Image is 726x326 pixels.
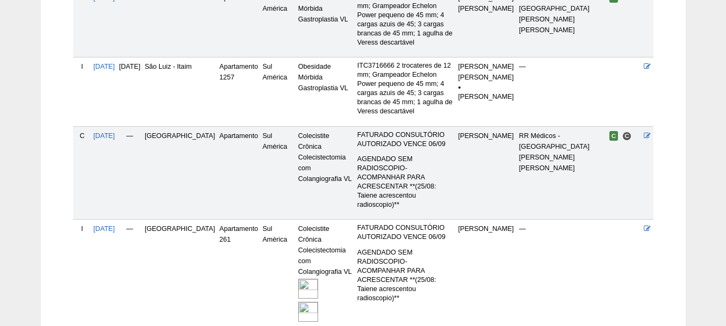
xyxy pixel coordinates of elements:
td: São Luiz - Itaim [142,57,217,126]
p: AGENDADO SEM RADIOSCOPIO- ACOMPANHAR PARA ACRESCENTAR **(25/08: Taiene acrescentou radioscopio)** [357,248,454,303]
td: [PERSON_NAME] [456,57,517,126]
td: Apartamento [217,126,260,220]
td: Colecistite Crônica Colecistectomia com Colangiografia VL [296,126,355,220]
p: FATURADO CONSULTÓRIO AUTORIZADO VENCE 06/09 [357,131,454,149]
td: Obesidade Mórbida Gastroplastia VL [296,57,355,126]
p: AGENDADO SEM RADIOSCOPIO- ACOMPANHAR PARA ACRESCENTAR **(25/08: Taiene acrescentou radioscopio)** [357,155,454,209]
a: [DATE] [94,63,115,70]
p: ITC3716666 2 trocateres de 12 mm; Grampeador Echelon Power pequeno de 45 mm; 4 cargas azuis de 45... [357,61,454,116]
a: [DATE] [94,225,115,233]
td: Sul América [260,57,296,126]
li: [PERSON_NAME] [458,83,515,102]
td: — [117,126,143,220]
div: I [75,61,89,72]
span: Consultório [622,132,631,141]
a: [DATE] [94,132,115,140]
td: Apartamento 1257 [217,57,260,126]
td: [GEOGRAPHIC_DATA] [142,126,217,220]
p: FATURADO CONSULTÓRIO AUTORIZADO VENCE 06/09 [357,223,454,242]
div: C [75,131,89,141]
span: [DATE] [119,63,141,70]
span: Confirmada [609,131,619,141]
div: I [75,223,89,234]
td: [PERSON_NAME] [456,126,517,220]
td: — [517,57,607,126]
td: Sul América [260,126,296,220]
td: RR Médicos - [GEOGRAPHIC_DATA][PERSON_NAME][PERSON_NAME] [517,126,607,220]
div: [PERSON_NAME] [458,72,515,83]
div: [PERSON_NAME] [458,3,515,14]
